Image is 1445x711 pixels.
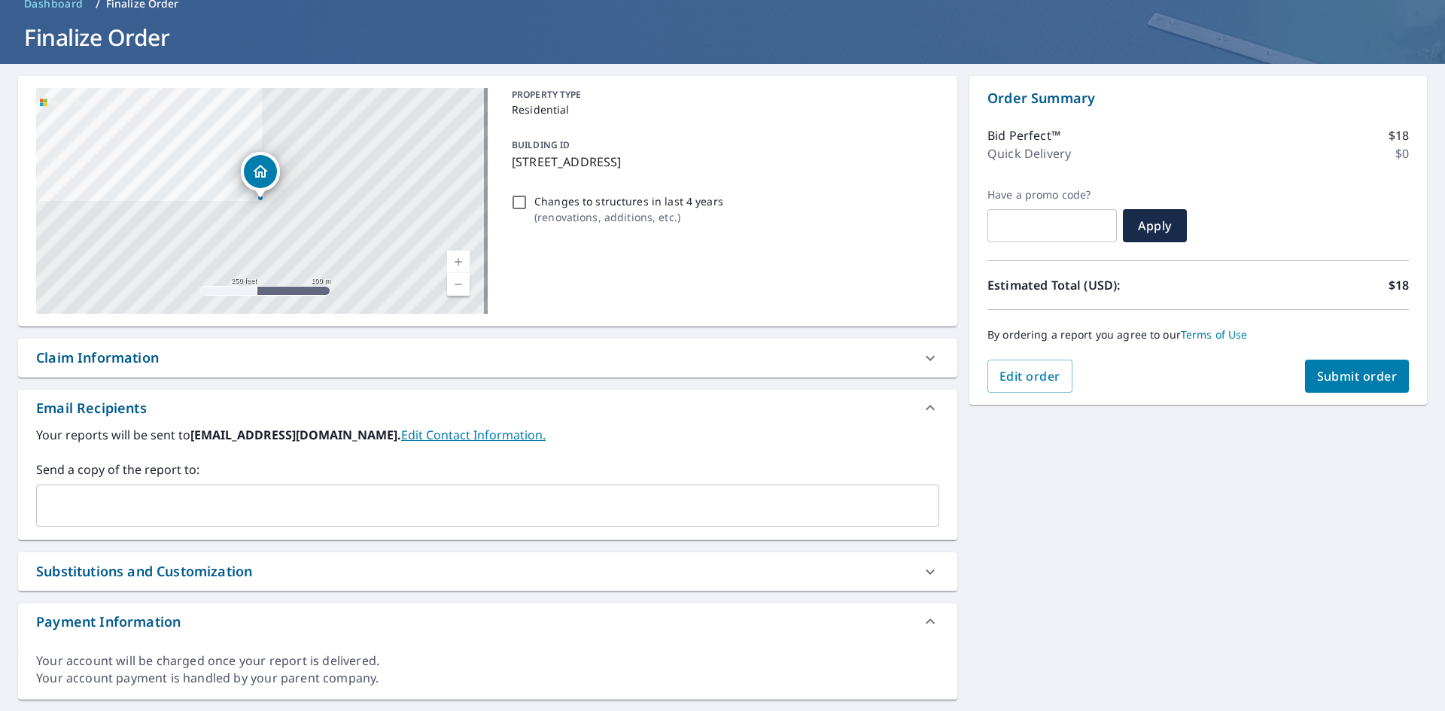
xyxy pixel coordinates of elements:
[36,670,939,687] div: Your account payment is handled by your parent company.
[401,427,546,443] a: EditContactInfo
[18,603,957,640] div: Payment Information
[447,251,470,273] a: Current Level 17, Zoom In
[1135,217,1175,234] span: Apply
[36,460,939,479] label: Send a copy of the report to:
[512,153,933,171] p: [STREET_ADDRESS]
[534,193,723,209] p: Changes to structures in last 4 years
[190,427,401,443] b: [EMAIL_ADDRESS][DOMAIN_NAME].
[987,328,1409,342] p: By ordering a report you agree to our
[512,88,933,102] p: PROPERTY TYPE
[987,276,1198,294] p: Estimated Total (USD):
[36,652,939,670] div: Your account will be charged once your report is delivered.
[447,273,470,296] a: Current Level 17, Zoom Out
[1305,360,1410,393] button: Submit order
[1395,144,1409,163] p: $0
[1181,327,1248,342] a: Terms of Use
[1389,276,1409,294] p: $18
[987,126,1060,144] p: Bid Perfect™
[18,390,957,426] div: Email Recipients
[987,88,1409,108] p: Order Summary
[512,102,933,117] p: Residential
[1317,368,1398,384] span: Submit order
[1389,126,1409,144] p: $18
[534,209,723,225] p: ( renovations, additions, etc. )
[18,552,957,591] div: Substitutions and Customization
[36,398,147,418] div: Email Recipients
[987,188,1117,202] label: Have a promo code?
[987,144,1071,163] p: Quick Delivery
[18,22,1427,53] h1: Finalize Order
[1123,209,1187,242] button: Apply
[36,348,159,368] div: Claim Information
[18,339,957,377] div: Claim Information
[999,368,1060,384] span: Edit order
[36,612,181,632] div: Payment Information
[241,152,280,199] div: Dropped pin, building 1, Residential property, 3250 Woodglen Dr Orange Park, FL 32065
[512,138,570,151] p: BUILDING ID
[36,426,939,444] label: Your reports will be sent to
[36,561,252,582] div: Substitutions and Customization
[987,360,1072,393] button: Edit order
